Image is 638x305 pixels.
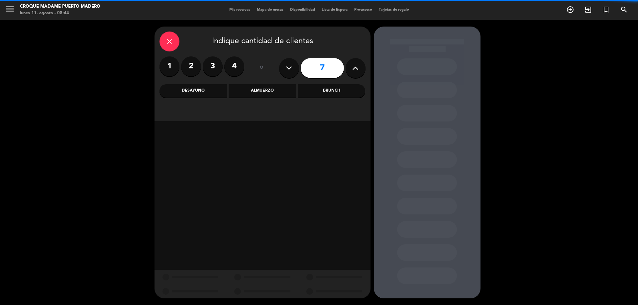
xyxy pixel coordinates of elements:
div: Brunch [298,84,365,98]
span: Disponibilidad [287,8,318,12]
span: Mis reservas [226,8,254,12]
label: 4 [224,56,244,76]
div: Croque Madame Puerto Madero [20,3,100,10]
i: exit_to_app [584,6,592,14]
div: lunes 11. agosto - 08:44 [20,10,100,17]
span: Tarjetas de regalo [375,8,412,12]
div: Almuerzo [229,84,296,98]
label: 3 [203,56,223,76]
i: menu [5,4,15,14]
span: Pre-acceso [351,8,375,12]
div: Desayuno [159,84,227,98]
i: search [620,6,628,14]
span: Mapa de mesas [254,8,287,12]
span: Lista de Espera [318,8,351,12]
i: turned_in_not [602,6,610,14]
label: 1 [159,56,179,76]
div: ó [251,56,272,80]
i: add_circle_outline [566,6,574,14]
label: 2 [181,56,201,76]
button: menu [5,4,15,16]
i: close [165,38,173,45]
div: Indique cantidad de clientes [159,32,366,51]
